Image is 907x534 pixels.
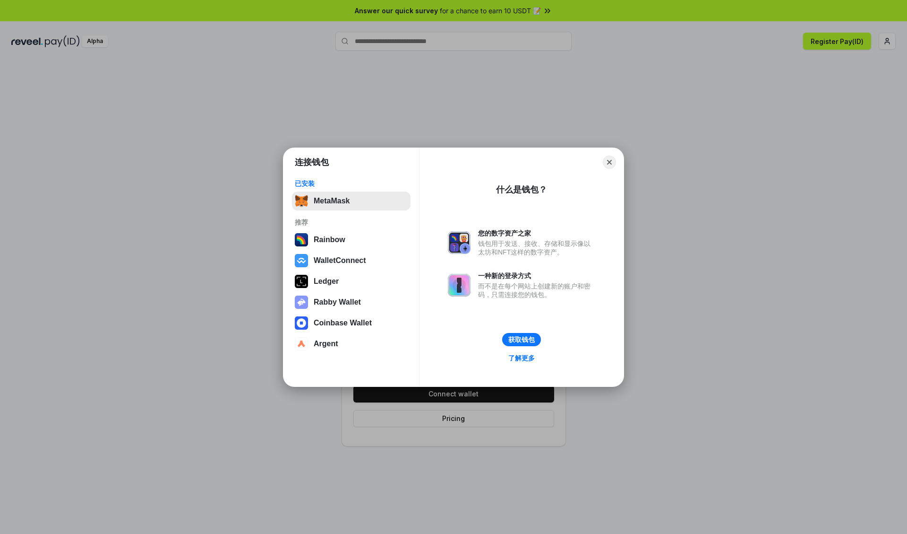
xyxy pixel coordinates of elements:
[314,197,350,205] div: MetaMask
[478,271,595,280] div: 一种新的登录方式
[292,192,411,210] button: MetaMask
[502,333,541,346] button: 获取钱包
[295,337,308,350] img: svg+xml,%3Csvg%20width%3D%2228%22%20height%3D%2228%22%20viewBox%3D%220%200%2028%2028%22%20fill%3D...
[295,296,308,309] img: svg+xml,%3Csvg%20xmlns%3D%22http%3A%2F%2Fwww.w3.org%2F2000%2Fsvg%22%20fill%3D%22none%22%20viewBox...
[292,293,411,312] button: Rabby Wallet
[478,282,595,299] div: 而不是在每个网站上创建新的账户和密码，只需连接您的钱包。
[295,218,408,227] div: 推荐
[295,316,308,330] img: svg+xml,%3Csvg%20width%3D%2228%22%20height%3D%2228%22%20viewBox%3D%220%200%2028%2028%22%20fill%3D...
[292,230,411,249] button: Rainbow
[295,233,308,246] img: svg+xml,%3Csvg%20width%3D%22120%22%20height%3D%22120%22%20viewBox%3D%220%200%20120%20120%22%20fil...
[295,254,308,267] img: svg+xml,%3Csvg%20width%3D%2228%22%20height%3D%2228%22%20viewBox%3D%220%200%2028%2028%22%20fill%3D...
[314,340,338,348] div: Argent
[448,231,471,254] img: svg+xml,%3Csvg%20xmlns%3D%22http%3A%2F%2Fwww.w3.org%2F2000%2Fsvg%22%20fill%3D%22none%22%20viewBox...
[292,334,411,353] button: Argent
[508,335,535,344] div: 获取钱包
[448,274,471,297] img: svg+xml,%3Csvg%20xmlns%3D%22http%3A%2F%2Fwww.w3.org%2F2000%2Fsvg%22%20fill%3D%22none%22%20viewBox...
[295,194,308,208] img: svg+xml,%3Csvg%20fill%3D%22none%22%20height%3D%2233%22%20viewBox%3D%220%200%2035%2033%22%20width%...
[292,272,411,291] button: Ledger
[295,275,308,288] img: svg+xml,%3Csvg%20xmlns%3D%22http%3A%2F%2Fwww.w3.org%2F2000%2Fsvg%22%20width%3D%2228%22%20height%3...
[314,319,372,327] div: Coinbase Wallet
[503,352,540,364] a: 了解更多
[295,157,329,168] h1: 连接钱包
[603,156,616,169] button: Close
[478,239,595,256] div: 钱包用于发送、接收、存储和显示像以太坊和NFT这样的数字资产。
[508,354,535,362] div: 了解更多
[295,179,408,188] div: 已安装
[314,298,361,306] div: Rabby Wallet
[292,251,411,270] button: WalletConnect
[314,256,366,265] div: WalletConnect
[314,236,345,244] div: Rainbow
[314,277,339,286] div: Ledger
[292,314,411,333] button: Coinbase Wallet
[496,184,547,195] div: 什么是钱包？
[478,229,595,237] div: 您的数字资产之家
